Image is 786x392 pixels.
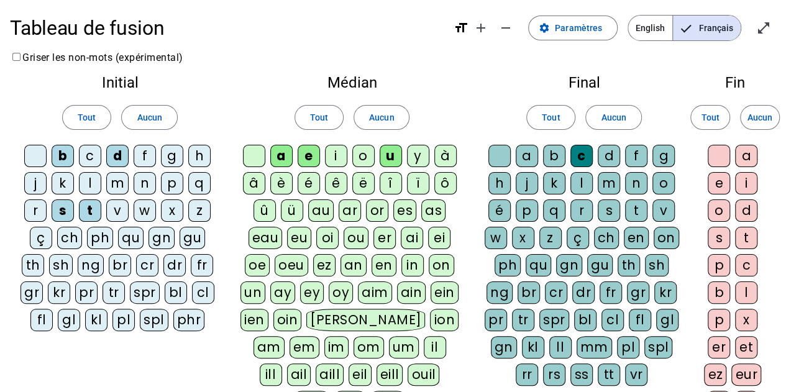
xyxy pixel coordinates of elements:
[731,363,761,386] div: eur
[512,227,534,249] div: x
[103,281,125,304] div: tr
[491,336,517,358] div: gn
[516,363,538,386] div: rr
[704,363,726,386] div: ez
[287,363,311,386] div: ail
[245,254,270,276] div: oe
[149,227,175,249] div: gn
[735,172,757,194] div: i
[594,227,619,249] div: ch
[287,227,311,249] div: eu
[49,254,73,276] div: sh
[10,8,444,48] h1: Tableau de fusion
[656,309,679,331] div: gl
[270,281,295,304] div: ay
[134,199,156,222] div: w
[421,199,446,222] div: as
[407,172,429,194] div: ï
[24,172,47,194] div: j
[539,22,550,34] mat-icon: settings
[373,227,396,249] div: er
[585,105,641,130] button: Aucun
[430,309,459,331] div: ion
[555,21,602,35] span: Paramètres
[369,110,394,125] span: Aucun
[570,172,593,194] div: l
[254,336,285,358] div: am
[12,53,21,61] input: Griser les non-mots (expérimental)
[136,254,158,276] div: cr
[516,199,538,222] div: p
[109,254,131,276] div: br
[30,309,53,331] div: fl
[598,172,620,194] div: m
[735,336,757,358] div: et
[358,281,392,304] div: aim
[735,145,757,167] div: a
[625,199,647,222] div: t
[708,227,730,249] div: s
[377,363,403,386] div: eill
[735,199,757,222] div: d
[273,309,302,331] div: oin
[485,309,507,331] div: pr
[756,21,771,35] mat-icon: open_in_full
[191,254,213,276] div: fr
[79,145,101,167] div: c
[598,145,620,167] div: d
[587,254,613,276] div: gu
[629,309,651,331] div: fl
[704,75,766,90] h2: Fin
[625,145,647,167] div: f
[543,199,565,222] div: q
[48,281,70,304] div: kr
[518,281,540,304] div: br
[484,75,684,90] h2: Final
[249,227,283,249] div: eau
[570,145,593,167] div: c
[747,110,772,125] span: Aucun
[528,16,618,40] button: Paramètres
[352,145,375,167] div: o
[735,227,757,249] div: t
[140,309,168,331] div: spl
[556,254,582,276] div: gn
[526,105,575,130] button: Tout
[134,172,156,194] div: n
[380,145,402,167] div: u
[58,309,80,331] div: gl
[543,172,565,194] div: k
[708,254,730,276] div: p
[161,145,183,167] div: g
[600,281,622,304] div: fr
[628,16,672,40] span: English
[429,254,454,276] div: on
[295,105,344,130] button: Tout
[106,199,129,222] div: v
[354,105,409,130] button: Aucun
[570,199,593,222] div: r
[306,309,425,331] div: [PERSON_NAME]
[431,281,459,304] div: ein
[543,363,565,386] div: rs
[165,281,187,304] div: bl
[366,199,388,222] div: or
[740,105,780,130] button: Aucun
[240,75,464,90] h2: Médian
[625,172,647,194] div: n
[617,336,639,358] div: pl
[188,145,211,167] div: h
[316,363,344,386] div: aill
[329,281,353,304] div: oy
[85,309,107,331] div: kl
[20,75,220,90] h2: Initial
[75,281,98,304] div: pr
[735,254,757,276] div: c
[134,145,156,167] div: f
[372,254,396,276] div: en
[121,105,177,130] button: Aucun
[52,145,74,167] div: b
[652,145,675,167] div: g
[488,172,511,194] div: h
[708,336,730,358] div: er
